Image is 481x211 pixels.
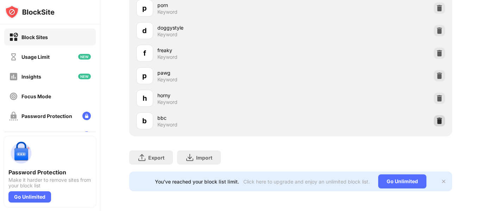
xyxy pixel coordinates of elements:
div: Keyword [157,76,177,83]
div: Password Protection [8,169,92,176]
div: bbc [157,114,291,122]
div: d [142,25,147,36]
div: You’ve reached your block list limit. [155,179,239,185]
img: time-usage-off.svg [9,52,18,61]
div: Export [148,155,164,161]
div: Click here to upgrade and enjoy an unlimited block list. [243,179,370,185]
div: h [143,93,147,104]
div: Import [196,155,212,161]
img: push-password-protection.svg [8,141,34,166]
div: p [142,70,147,81]
div: Block Sites [21,34,48,40]
div: horny [157,92,291,99]
div: doggystyle [157,24,291,31]
img: customize-block-page-off.svg [9,131,18,140]
img: focus-off.svg [9,92,18,101]
div: Go Unlimited [378,174,426,188]
div: Usage Limit [21,54,50,60]
div: Password Protection [21,113,72,119]
div: f [143,48,146,58]
div: Keyword [157,31,177,38]
div: Go Unlimited [8,191,51,203]
div: Keyword [157,99,177,105]
img: insights-off.svg [9,72,18,81]
div: freaky [157,46,291,54]
div: b [142,116,147,126]
img: new-icon.svg [78,74,91,79]
div: pawg [157,69,291,76]
img: x-button.svg [441,179,446,184]
img: lock-menu.svg [82,131,91,140]
div: Keyword [157,9,177,15]
div: Make it harder to remove sites from your block list [8,177,92,188]
div: Insights [21,74,41,80]
img: password-protection-off.svg [9,112,18,120]
img: logo-blocksite.svg [5,5,55,19]
img: lock-menu.svg [82,112,91,120]
div: Focus Mode [21,93,51,99]
div: p [142,3,147,13]
img: block-on.svg [9,33,18,42]
div: Keyword [157,122,177,128]
div: porn [157,1,291,9]
img: new-icon.svg [78,54,91,60]
div: Keyword [157,54,177,60]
